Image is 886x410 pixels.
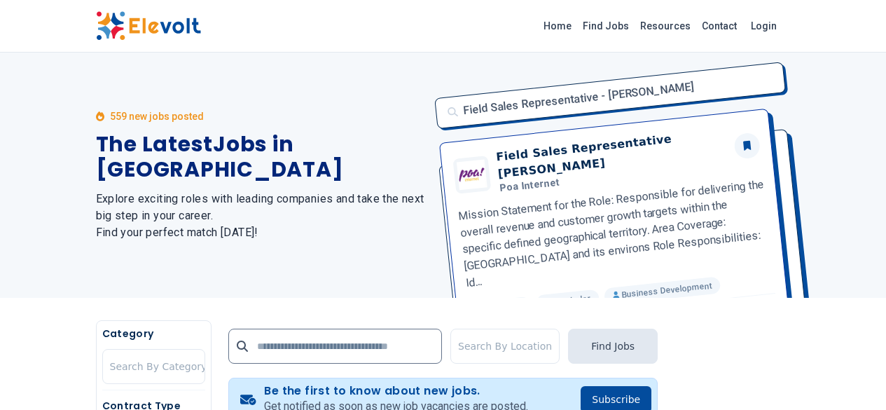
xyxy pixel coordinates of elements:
[96,11,201,41] img: Elevolt
[696,15,742,37] a: Contact
[96,191,427,241] h2: Explore exciting roles with leading companies and take the next big step in your career. Find you...
[568,329,658,364] button: Find Jobs
[110,109,204,123] p: 559 new jobs posted
[742,12,785,40] a: Login
[96,132,427,182] h1: The Latest Jobs in [GEOGRAPHIC_DATA]
[635,15,696,37] a: Resources
[577,15,635,37] a: Find Jobs
[538,15,577,37] a: Home
[102,327,205,341] h5: Category
[264,384,528,398] h4: Be the first to know about new jobs.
